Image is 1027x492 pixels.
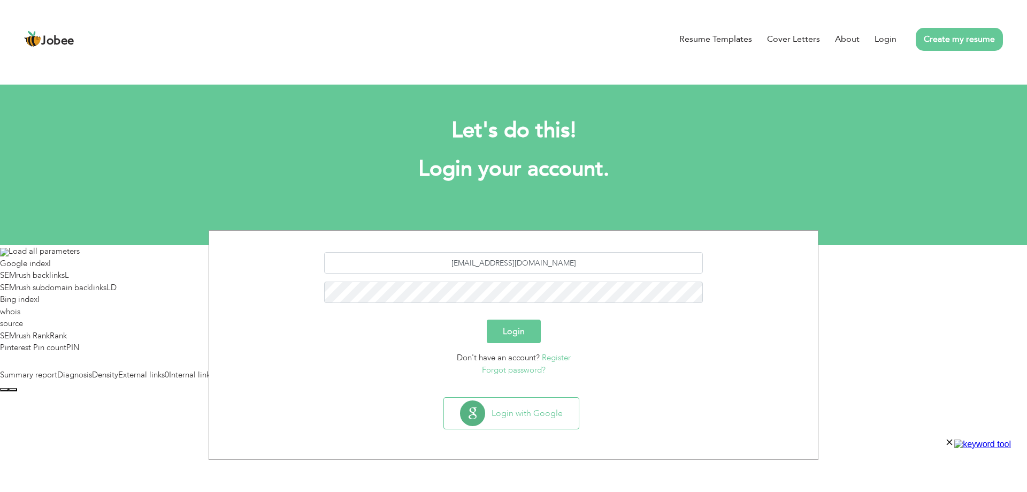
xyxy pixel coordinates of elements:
a: Resume Templates [679,33,752,46]
span: 0 [165,369,169,380]
span: Diagnosis [57,369,92,380]
button: Login [487,320,541,343]
button: Login with Google [444,398,579,429]
span: Don't have an account? [457,352,540,363]
span: I [49,258,51,269]
span: Load all parameters [9,246,80,256]
a: Create my resume [916,28,1003,51]
img: jobee.io [24,31,41,48]
span: I [37,294,40,305]
a: About [835,33,860,46]
span: PIN [66,342,80,353]
span: Internal links [169,369,213,380]
input: Email [324,252,703,274]
a: Jobee [24,31,74,48]
h1: Login your account. [225,155,802,183]
span: LD [106,282,117,293]
span: L [65,270,69,281]
h2: Let's do this! [225,117,802,145]
a: Login [875,33,896,46]
button: Configure panel [9,388,17,391]
span: Density [92,369,118,380]
span: Rank [50,330,67,341]
span: Jobee [41,35,74,47]
a: Register [542,352,571,363]
span: External links [118,369,165,380]
a: Forgot password? [482,365,546,375]
a: Cover Letters [767,33,820,46]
